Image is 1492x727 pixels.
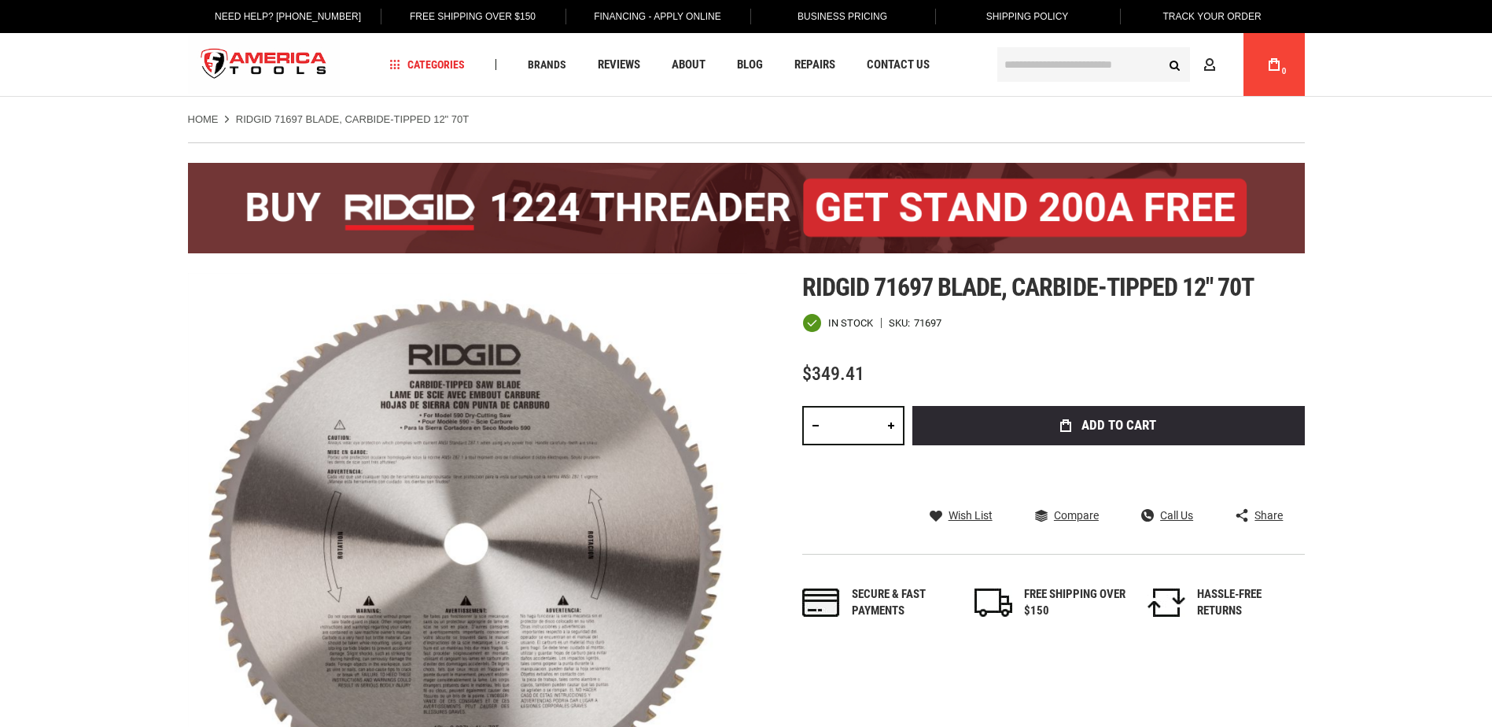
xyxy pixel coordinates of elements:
a: Blog [730,54,770,76]
span: Brands [528,59,566,70]
span: Ridgid 71697 blade, carbide-tipped 12" 70t [802,272,1254,302]
div: 71697 [914,318,941,328]
a: Categories [382,54,472,76]
a: 0 [1259,33,1289,96]
a: Call Us [1141,508,1193,522]
span: Categories [389,59,465,70]
img: payments [802,589,840,617]
span: Blog [737,59,763,71]
strong: RIDGID 71697 BLADE, CARBIDE-TIPPED 12" 70T [236,113,470,125]
a: About [665,54,713,76]
div: Secure & fast payments [852,586,954,620]
div: HASSLE-FREE RETURNS [1197,586,1299,620]
img: BOGO: Buy the RIDGID® 1224 Threader (26092), get the 92467 200A Stand FREE! [188,163,1305,253]
span: Shipping Policy [986,11,1069,22]
span: About [672,59,705,71]
span: Wish List [949,510,993,521]
a: Home [188,113,219,127]
span: Repairs [794,59,835,71]
span: Reviews [598,59,640,71]
a: store logo [188,35,341,94]
a: Reviews [591,54,647,76]
button: Search [1160,50,1190,79]
a: Compare [1035,508,1099,522]
span: 0 [1282,67,1287,76]
a: Brands [521,54,573,76]
img: America Tools [188,35,341,94]
a: Contact Us [860,54,937,76]
span: Compare [1054,510,1099,521]
span: Call Us [1160,510,1193,521]
img: returns [1148,589,1185,617]
div: Availability [802,313,873,333]
a: Repairs [787,54,842,76]
span: Contact Us [867,59,930,71]
span: In stock [828,318,873,328]
span: Add to Cart [1081,419,1156,432]
strong: SKU [889,318,914,328]
a: Wish List [930,508,993,522]
div: FREE SHIPPING OVER $150 [1024,586,1126,620]
span: $349.41 [802,363,864,385]
button: Add to Cart [912,406,1305,445]
span: Share [1254,510,1283,521]
img: shipping [974,589,1012,617]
